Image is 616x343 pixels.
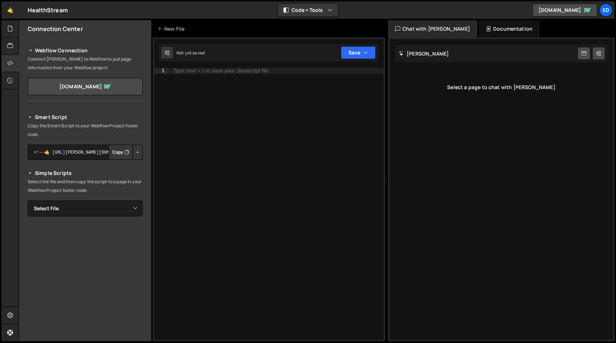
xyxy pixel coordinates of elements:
[28,177,143,195] p: Select the file and then copy the script to a page in your Webflow Project footer code.
[28,78,143,95] a: [DOMAIN_NAME]
[28,25,83,33] h2: Connection Center
[28,228,143,293] iframe: YouTube video player
[28,169,143,177] h2: Simple Scripts
[599,4,612,17] a: Ed
[388,20,477,38] div: Chat with [PERSON_NAME]
[154,68,169,74] div: 1
[28,145,143,160] textarea: <!--🤙 [URL][PERSON_NAME][DOMAIN_NAME]> <script>document.addEventListener("DOMContentLoaded", func...
[1,1,19,19] a: 🤙
[28,6,68,14] div: HealthStream
[177,50,205,56] div: Not yet saved
[399,50,449,57] h2: [PERSON_NAME]
[28,55,143,72] p: Connect [PERSON_NAME] to Webflow to pull page information from your Webflow project
[108,145,133,160] button: Copy
[278,4,338,17] button: Code + Tools
[108,145,143,160] div: Button group with nested dropdown
[28,46,143,55] h2: Webflow Connection
[532,4,597,17] a: [DOMAIN_NAME]
[341,46,376,59] button: Save
[28,113,143,122] h2: Smart Script
[157,25,187,32] div: New File
[28,122,143,139] p: Copy the Smart Script to your Webflow Project footer code.
[395,73,607,102] div: Select a page to chat with [PERSON_NAME]
[173,68,270,74] div: Type cmd + s to save your Javascript file.
[479,20,540,38] div: Documentation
